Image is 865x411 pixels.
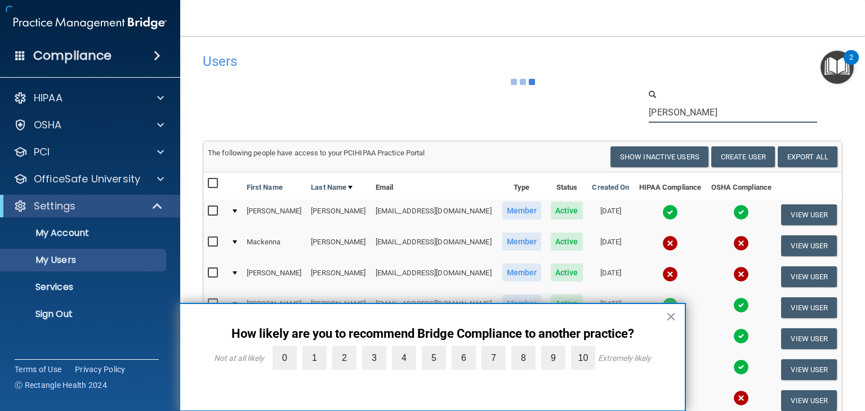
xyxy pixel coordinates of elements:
[511,79,535,85] img: ajax-loader.4d491dd7.gif
[452,346,476,370] label: 6
[302,346,327,370] label: 1
[34,172,140,186] p: OfficeSafe University
[587,199,634,230] td: [DATE]
[75,364,126,375] a: Privacy Policy
[273,346,297,370] label: 0
[781,390,837,411] button: View User
[634,172,706,199] th: HIPAA Compliance
[778,146,837,167] a: Export All
[662,235,678,251] img: cross.ca9f0e7f.svg
[502,233,542,251] span: Member
[711,146,775,167] button: Create User
[551,263,583,282] span: Active
[733,204,749,220] img: tick.e7d51cea.svg
[502,263,542,282] span: Member
[7,254,161,266] p: My Users
[733,359,749,375] img: tick.e7d51cea.svg
[587,292,634,323] td: [DATE]
[551,294,583,312] span: Active
[7,282,161,293] p: Services
[662,266,678,282] img: cross.ca9f0e7f.svg
[649,102,817,123] input: Search
[546,172,587,199] th: Status
[242,199,307,230] td: [PERSON_NAME]
[551,233,583,251] span: Active
[34,199,75,213] p: Settings
[502,202,542,220] span: Member
[392,346,416,370] label: 4
[781,235,837,256] button: View User
[311,181,353,194] a: Last Name
[371,230,497,261] td: [EMAIL_ADDRESS][DOMAIN_NAME]
[733,297,749,313] img: tick.e7d51cea.svg
[362,346,386,370] label: 3
[242,261,307,292] td: [PERSON_NAME]
[34,145,50,159] p: PCI
[306,261,371,292] td: [PERSON_NAME]
[587,230,634,261] td: [DATE]
[242,230,307,261] td: Mackenna
[706,172,777,199] th: OSHA Compliance
[571,346,595,370] label: 10
[662,204,678,220] img: tick.e7d51cea.svg
[733,390,749,406] img: cross.ca9f0e7f.svg
[34,118,62,132] p: OSHA
[821,51,854,84] button: Open Resource Center, 2 new notifications
[15,379,107,391] span: Ⓒ Rectangle Health 2024
[781,204,837,225] button: View User
[502,294,542,312] span: Member
[34,91,63,105] p: HIPAA
[733,235,749,251] img: cross.ca9f0e7f.svg
[306,199,371,230] td: [PERSON_NAME]
[371,172,497,199] th: Email
[733,266,749,282] img: cross.ca9f0e7f.svg
[781,359,837,380] button: View User
[371,199,497,230] td: [EMAIL_ADDRESS][DOMAIN_NAME]
[610,146,708,167] button: Show Inactive Users
[511,346,536,370] label: 8
[481,346,506,370] label: 7
[7,227,161,239] p: My Account
[587,261,634,292] td: [DATE]
[14,12,167,34] img: PMB logo
[214,354,264,363] div: Not at all likely
[306,230,371,261] td: [PERSON_NAME]
[598,354,651,363] div: Extremely likely
[781,328,837,349] button: View User
[733,328,749,344] img: tick.e7d51cea.svg
[242,292,307,323] td: [PERSON_NAME]
[371,261,497,292] td: [EMAIL_ADDRESS][DOMAIN_NAME]
[422,346,446,370] label: 5
[15,364,61,375] a: Terms of Use
[849,57,853,72] div: 2
[551,202,583,220] span: Active
[541,346,565,370] label: 9
[497,172,546,199] th: Type
[781,297,837,318] button: View User
[306,292,371,323] td: [PERSON_NAME]
[247,181,283,194] a: First Name
[203,327,662,341] p: How likely are you to recommend Bridge Compliance to another practice?
[371,292,497,323] td: [EMAIL_ADDRESS][DOMAIN_NAME]
[203,54,569,69] h4: Users
[33,48,112,64] h4: Compliance
[332,346,356,370] label: 2
[592,181,629,194] a: Created On
[7,309,161,320] p: Sign Out
[662,297,678,313] img: tick.e7d51cea.svg
[781,266,837,287] button: View User
[666,307,676,325] button: Close
[208,149,425,157] span: The following people have access to your PCIHIPAA Practice Portal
